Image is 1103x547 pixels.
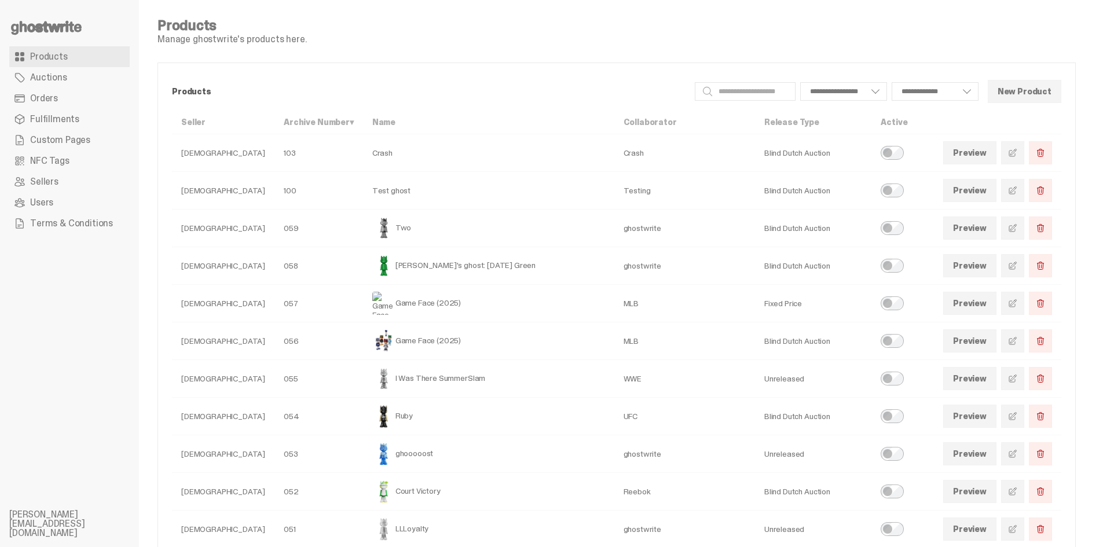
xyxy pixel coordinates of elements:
[614,210,755,247] td: ghostwrite
[614,172,755,210] td: Testing
[30,156,69,166] span: NFC Tags
[1029,179,1052,202] button: Delete Product
[614,285,755,322] td: MLB
[363,398,614,435] td: Ruby
[363,111,614,134] th: Name
[157,19,307,32] h4: Products
[1029,367,1052,390] button: Delete Product
[172,322,274,360] td: [DEMOGRAPHIC_DATA]
[274,360,363,398] td: 055
[755,111,871,134] th: Release Type
[614,435,755,473] td: ghostwrite
[943,367,996,390] a: Preview
[943,179,996,202] a: Preview
[1029,329,1052,353] button: Delete Product
[614,134,755,172] td: Crash
[372,517,395,541] img: LLLoyalty
[372,254,395,277] img: Schrödinger's ghost: Sunday Green
[881,117,907,127] a: Active
[755,322,871,360] td: Blind Dutch Auction
[30,115,79,124] span: Fulfillments
[943,442,996,465] a: Preview
[172,134,274,172] td: [DEMOGRAPHIC_DATA]
[9,130,130,150] a: Custom Pages
[274,322,363,360] td: 056
[172,210,274,247] td: [DEMOGRAPHIC_DATA]
[30,52,68,61] span: Products
[1029,216,1052,240] button: Delete Product
[363,473,614,511] td: Court Victory
[363,435,614,473] td: ghooooost
[172,398,274,435] td: [DEMOGRAPHIC_DATA]
[363,172,614,210] td: Test ghost
[284,117,354,127] a: Archive Number▾
[9,67,130,88] a: Auctions
[274,172,363,210] td: 100
[350,117,354,127] span: ▾
[943,329,996,353] a: Preview
[274,285,363,322] td: 057
[172,111,274,134] th: Seller
[755,435,871,473] td: Unreleased
[274,134,363,172] td: 103
[274,398,363,435] td: 054
[614,247,755,285] td: ghostwrite
[9,171,130,192] a: Sellers
[172,360,274,398] td: [DEMOGRAPHIC_DATA]
[274,210,363,247] td: 059
[943,254,996,277] a: Preview
[30,219,113,228] span: Terms & Conditions
[1029,141,1052,164] button: Delete Product
[30,177,58,186] span: Sellers
[30,135,90,145] span: Custom Pages
[372,442,395,465] img: ghooooost
[1029,292,1052,315] button: Delete Product
[9,213,130,234] a: Terms & Conditions
[755,134,871,172] td: Blind Dutch Auction
[755,398,871,435] td: Blind Dutch Auction
[172,87,686,96] p: Products
[372,367,395,390] img: I Was There SummerSlam
[943,480,996,503] a: Preview
[363,322,614,360] td: Game Face (2025)
[372,329,395,353] img: Game Face (2025)
[30,198,53,207] span: Users
[363,360,614,398] td: I Was There SummerSlam
[1029,405,1052,428] button: Delete Product
[755,247,871,285] td: Blind Dutch Auction
[372,216,395,240] img: Two
[9,88,130,109] a: Orders
[172,285,274,322] td: [DEMOGRAPHIC_DATA]
[1029,480,1052,503] button: Delete Product
[614,360,755,398] td: WWE
[363,134,614,172] td: Crash
[30,73,67,82] span: Auctions
[755,473,871,511] td: Blind Dutch Auction
[1029,517,1052,541] button: Delete Product
[1029,442,1052,465] button: Delete Product
[614,111,755,134] th: Collaborator
[755,360,871,398] td: Unreleased
[363,285,614,322] td: Game Face (2025)
[274,435,363,473] td: 053
[943,292,996,315] a: Preview
[1029,254,1052,277] button: Delete Product
[943,405,996,428] a: Preview
[614,398,755,435] td: UFC
[172,172,274,210] td: [DEMOGRAPHIC_DATA]
[172,247,274,285] td: [DEMOGRAPHIC_DATA]
[363,247,614,285] td: [PERSON_NAME]'s ghost: [DATE] Green
[172,435,274,473] td: [DEMOGRAPHIC_DATA]
[172,473,274,511] td: [DEMOGRAPHIC_DATA]
[755,210,871,247] td: Blind Dutch Auction
[9,510,148,538] li: [PERSON_NAME][EMAIL_ADDRESS][DOMAIN_NAME]
[274,473,363,511] td: 052
[9,192,130,213] a: Users
[755,172,871,210] td: Blind Dutch Auction
[943,517,996,541] a: Preview
[614,322,755,360] td: MLB
[30,94,58,103] span: Orders
[372,292,395,315] img: Game Face (2025)
[274,247,363,285] td: 058
[372,480,395,503] img: Court Victory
